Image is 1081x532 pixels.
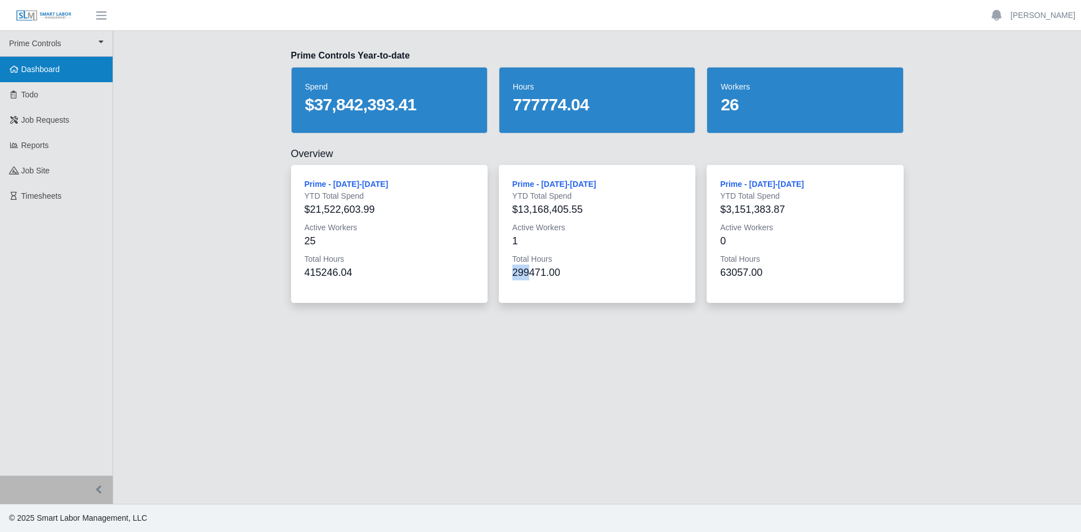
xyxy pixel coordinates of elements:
div: 0 [720,233,890,249]
div: 1 [512,233,682,249]
dd: 777774.04 [513,95,681,115]
span: Job Requests [21,115,70,124]
dt: spend [305,81,474,92]
dt: YTD Total Spend [512,190,682,202]
img: SLM Logo [16,10,72,22]
dt: YTD Total Spend [305,190,474,202]
a: Prime - [DATE]-[DATE] [512,180,596,189]
dd: $37,842,393.41 [305,95,474,115]
dt: Total Hours [305,253,474,265]
dt: Active Workers [512,222,682,233]
dt: Total Hours [720,253,890,265]
span: © 2025 Smart Labor Management, LLC [9,513,147,522]
dt: hours [513,81,681,92]
div: 63057.00 [720,265,890,280]
h3: Prime Controls Year-to-date [291,49,904,62]
span: Todo [21,90,38,99]
div: $21,522,603.99 [305,202,474,217]
dt: Active Workers [305,222,474,233]
div: 415246.04 [305,265,474,280]
span: Reports [21,141,49,150]
dd: 26 [721,95,889,115]
div: 299471.00 [512,265,682,280]
dt: YTD Total Spend [720,190,890,202]
span: Dashboard [21,65,60,74]
a: [PERSON_NAME] [1011,10,1075,21]
h2: Overview [291,147,904,160]
div: $13,168,405.55 [512,202,682,217]
dt: Total Hours [512,253,682,265]
div: 25 [305,233,474,249]
dt: Active Workers [720,222,890,233]
a: Prime - [DATE]-[DATE] [720,180,804,189]
div: $3,151,383.87 [720,202,890,217]
a: Prime - [DATE]-[DATE] [305,180,388,189]
span: job site [21,166,50,175]
dt: workers [721,81,889,92]
span: Timesheets [21,191,62,200]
